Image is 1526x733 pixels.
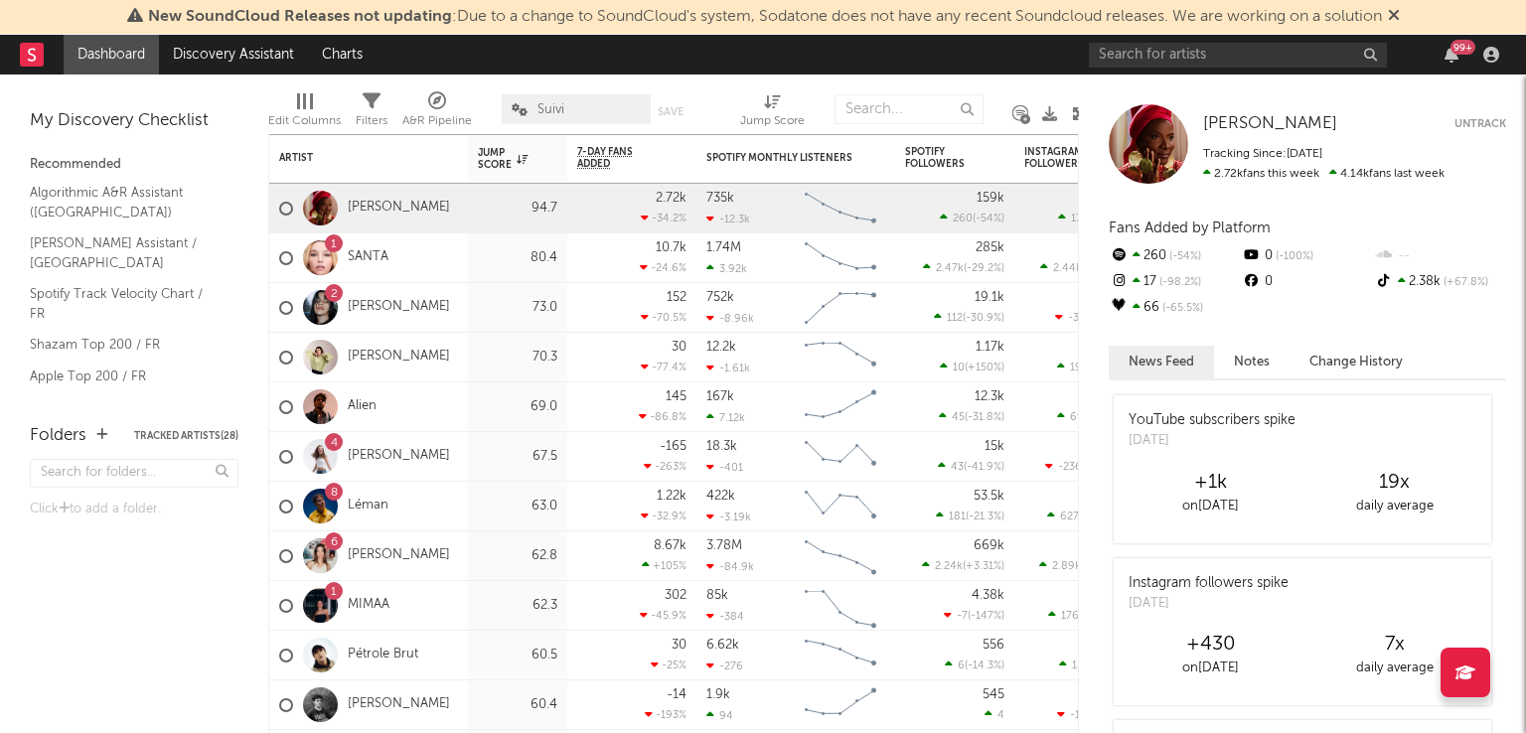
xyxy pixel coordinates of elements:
div: 2.38k [1374,269,1506,295]
span: 627 [1060,512,1079,522]
div: 60.5 [478,644,557,667]
div: -193 % [645,708,687,721]
div: on [DATE] [1119,495,1302,518]
div: [DATE] [1129,431,1296,451]
button: Save [658,106,684,117]
div: 145 [666,390,687,403]
div: ( ) [1058,212,1124,224]
div: Instagram Followers [1024,146,1094,170]
svg: Chart title [796,680,885,730]
div: -84.9k [706,560,754,573]
div: YouTube subscribers spike [1129,410,1296,431]
div: ( ) [1055,311,1124,324]
div: 0 [1241,269,1373,295]
div: 3.78M [706,539,742,552]
div: 12.3k [975,390,1004,403]
div: -34.2 % [641,212,687,224]
div: Folders [30,424,86,448]
button: Notes [1214,346,1290,378]
div: A&R Pipeline [402,84,472,142]
div: -3.19k [706,511,751,523]
div: -86.8 % [639,410,687,423]
div: 735k [706,192,734,205]
div: Filters [356,109,387,133]
svg: Chart title [796,382,885,432]
div: 18.3k [706,440,737,453]
a: Apple Top 200 / FR [30,366,219,387]
span: 6 [958,660,965,671]
div: ( ) [1045,460,1124,473]
svg: Chart title [796,283,885,333]
span: -30.9 % [966,313,1001,324]
div: 19.1k [975,291,1004,304]
a: Shazam Top 200 / FR [30,334,219,356]
span: : Due to a change to SoundCloud's system, Sodatone does not have any recent Soundcloud releases. ... [148,9,1382,25]
div: 6.62k [706,639,739,652]
a: Spotify Track Velocity Chart / FR [30,283,219,324]
a: [PERSON_NAME] [1203,114,1337,134]
a: [PERSON_NAME] [348,547,450,564]
a: [PERSON_NAME] [348,200,450,217]
svg: Chart title [796,184,885,233]
div: 752k [706,291,734,304]
div: 556 [983,639,1004,652]
div: on [DATE] [1119,657,1302,680]
div: -77.4 % [641,361,687,373]
div: Edit Columns [268,109,341,133]
div: +1k [1119,471,1302,495]
div: 94 [706,709,733,722]
div: 152 [667,291,687,304]
div: 66 [1109,295,1241,321]
div: daily average [1302,657,1486,680]
span: -236 [1058,462,1082,473]
div: 0 [1241,243,1373,269]
button: Change History [1290,346,1423,378]
span: 2.44k [1053,263,1082,274]
div: 669k [974,539,1004,552]
div: ( ) [938,460,1004,473]
div: 30 [672,639,687,652]
div: 2.72k [656,192,687,205]
div: Click to add a folder. [30,498,238,521]
span: -147 % [971,611,1001,622]
span: 4 [997,710,1004,721]
div: Edit Columns [268,84,341,142]
div: ( ) [1059,659,1124,671]
div: 1.17k [976,341,1004,354]
span: -29.2 % [967,263,1001,274]
a: [PERSON_NAME] [348,448,450,465]
div: 3.92k [706,262,747,275]
span: Tracking Since: [DATE] [1203,148,1322,160]
span: -54 % [1166,251,1201,262]
input: Search for artists [1089,43,1387,68]
div: 15k [985,440,1004,453]
span: Fans Added by Platform [1109,220,1271,235]
div: 8.67k [654,539,687,552]
span: -7 [957,611,968,622]
div: 1.22k [657,490,687,503]
div: Jump Score [740,84,805,142]
button: Untrack [1454,114,1506,134]
span: +3.31 % [966,561,1001,572]
div: ( ) [1057,708,1124,721]
div: ( ) [1057,361,1124,373]
div: [DATE] [1129,594,1289,614]
span: +150 % [968,363,1001,373]
div: Spotify Followers [905,146,975,170]
div: 60.4 [478,693,557,717]
div: 167k [706,390,734,403]
svg: Chart title [796,581,885,631]
div: ( ) [936,510,1004,522]
div: 4.38k [972,589,1004,602]
a: Pétrole Brut [348,647,418,663]
div: 260 [1109,243,1241,269]
div: -12.3k [706,213,750,225]
a: Discovery Assistant [159,35,308,74]
a: Charts [308,35,377,74]
span: -54 % [976,214,1001,224]
span: 2.89k [1052,561,1081,572]
div: -45.9 % [640,609,687,622]
div: Recommended [30,153,238,177]
div: 62.3 [478,594,557,618]
span: 4.14k fans last week [1203,168,1445,180]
